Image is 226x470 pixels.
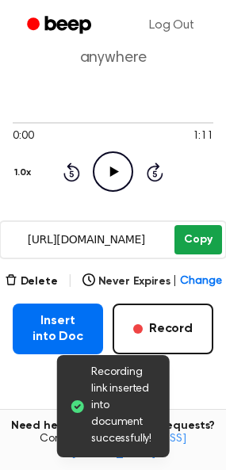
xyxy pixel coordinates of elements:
span: | [173,273,177,290]
button: Delete [5,273,58,290]
button: Record [113,304,213,354]
span: Contact us [10,433,216,460]
span: Change [180,273,221,290]
span: | [67,272,73,291]
button: Insert into Doc [13,304,103,354]
span: Recording link inserted into document successfully! [91,365,157,448]
a: [EMAIL_ADDRESS][DOMAIN_NAME] [71,434,186,459]
span: 1:11 [193,128,213,145]
span: 0:00 [13,128,33,145]
button: 1.0x [13,159,36,186]
a: Log Out [133,6,210,44]
button: Never Expires|Change [82,273,222,290]
a: Beep [16,10,105,41]
button: Copy [174,225,221,254]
